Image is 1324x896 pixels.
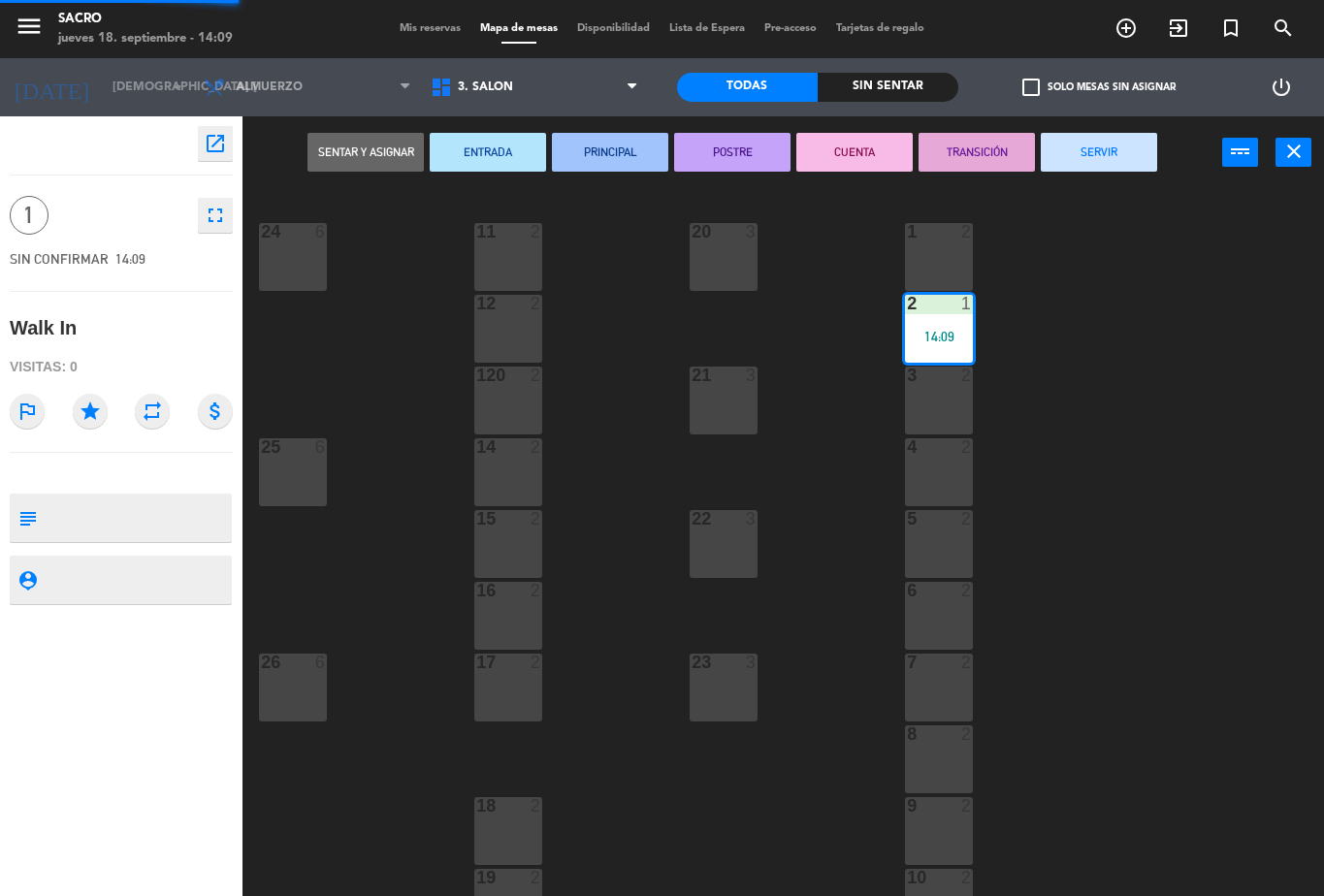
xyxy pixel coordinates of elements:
[1222,138,1258,167] button: power_input
[198,126,233,161] button: open_in_new
[1100,12,1152,45] span: RESERVAR MESA
[198,198,233,233] button: fullscreen
[531,367,542,384] div: 2
[204,204,227,227] i: fullscreen
[552,133,668,172] button: PRINCIPAL
[261,223,262,240] div: 24
[1022,79,1176,96] label: Solo mesas sin asignar
[905,330,973,343] div: 14:09
[531,223,542,240] div: 2
[476,510,477,528] div: 15
[1257,12,1309,45] span: BUSCAR
[907,367,908,384] div: 3
[755,23,826,34] span: Pre-acceso
[10,394,45,429] i: outlined_flag
[677,73,818,102] div: Todas
[531,869,542,886] div: 2
[796,133,913,172] button: CUENTA
[1041,133,1157,172] button: SERVIR
[692,223,693,240] div: 20
[58,29,233,48] div: jueves 18. septiembre - 14:09
[919,133,1035,172] button: TRANSICIÓN
[907,725,908,743] div: 8
[15,12,44,48] button: menu
[531,582,542,599] div: 2
[961,223,973,240] div: 2
[115,251,145,267] span: 14:09
[961,367,973,384] div: 2
[907,223,908,240] div: 1
[531,654,542,671] div: 2
[907,438,908,456] div: 4
[1114,16,1138,40] i: add_circle_outline
[307,133,424,172] button: Sentar y Asignar
[470,23,567,34] span: Mapa de mesas
[907,295,908,312] div: 2
[261,438,262,456] div: 25
[531,797,542,815] div: 2
[315,438,327,456] div: 6
[746,367,758,384] div: 3
[692,367,693,384] div: 21
[1276,138,1311,167] button: close
[390,23,470,34] span: Mis reservas
[907,654,908,671] div: 7
[261,654,262,671] div: 26
[430,133,546,172] button: ENTRADA
[818,73,958,102] div: Sin sentar
[1270,76,1293,99] i: power_settings_new
[1205,12,1257,45] span: Reserva especial
[961,295,973,312] div: 1
[15,12,44,41] i: menu
[1152,12,1205,45] span: WALK IN
[692,654,693,671] div: 23
[1219,16,1243,40] i: turned_in_not
[166,76,189,99] i: arrow_drop_down
[674,133,791,172] button: POSTRE
[692,510,693,528] div: 22
[10,251,109,267] span: SIN CONFIRMAR
[961,582,973,599] div: 2
[531,438,542,456] div: 2
[16,569,38,591] i: person_pin
[1229,140,1252,163] i: power_input
[1272,16,1295,40] i: search
[10,196,48,235] span: 1
[315,654,327,671] div: 6
[961,725,973,743] div: 2
[907,510,908,528] div: 5
[476,367,477,384] div: 120
[458,80,513,94] span: 3. SALÓN
[73,394,108,429] i: star
[10,350,233,384] div: Visitas: 0
[961,654,973,671] div: 2
[907,869,908,886] div: 10
[476,438,477,456] div: 14
[1167,16,1190,40] i: exit_to_app
[315,223,327,240] div: 6
[476,223,477,240] div: 11
[10,312,77,344] div: Walk In
[907,797,908,815] div: 9
[961,510,973,528] div: 2
[961,438,973,456] div: 2
[204,132,227,155] i: open_in_new
[58,10,233,29] div: Sacro
[198,394,233,429] i: attach_money
[476,582,477,599] div: 16
[1022,79,1040,96] span: check_box_outline_blank
[961,869,973,886] div: 2
[746,510,758,528] div: 3
[746,654,758,671] div: 3
[531,295,542,312] div: 2
[135,394,170,429] i: repeat
[961,797,973,815] div: 2
[660,23,755,34] span: Lista de Espera
[476,797,477,815] div: 18
[16,507,38,528] i: subject
[531,510,542,528] div: 2
[826,23,934,34] span: Tarjetas de regalo
[567,23,660,34] span: Disponibilidad
[746,223,758,240] div: 3
[236,80,303,94] span: Almuerzo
